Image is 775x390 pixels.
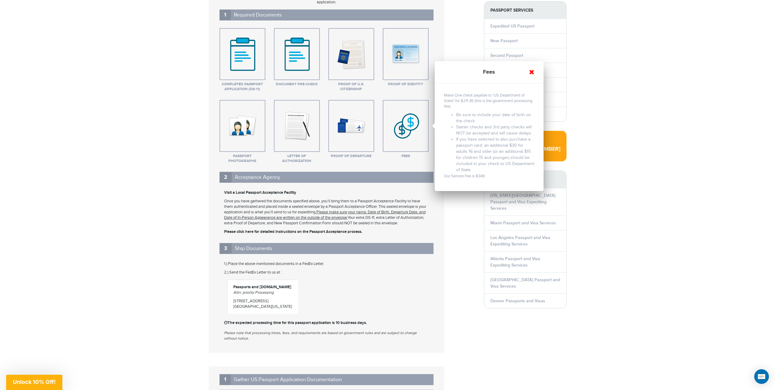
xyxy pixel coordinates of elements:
[224,198,429,226] p: Once you have gathered the documents specified above, you'll bring them to a Passport Acceptance ...
[224,330,429,341] p: Please note that processing times, fees, and requirements are based on government rules and are s...
[220,100,265,152] a: image description Passport Photographs
[274,154,320,164] span: Letter of Authorization
[490,235,550,247] a: Los Angeles Passport and Visa Expediting Services
[276,31,318,77] img: image description
[220,28,265,80] a: image description Completed Passport Application (DS-11)
[444,173,534,179] p: Our Service Fee is $349
[220,243,434,254] h2: Ship Documents
[220,82,265,92] span: Completed Passport Application (DS-11)
[456,124,534,137] li: Starter checks and 3rd party checks will NOT be accepted and will cause delays.
[220,172,434,183] h2: Acceptance Agency
[383,28,429,80] a: image description Proof of Identity
[328,154,374,159] span: Proof of Departure
[220,374,231,385] span: 1
[220,243,232,254] span: 3
[224,320,429,326] p: The expected processing time for this passport application is 10 business days.
[274,100,320,152] a: image description Letter of Authorization
[490,298,545,304] a: Denver Passports and Visas
[220,10,231,20] span: 1
[13,379,56,385] span: Unlock 10% Off!
[224,190,296,195] strong: Visit a Local Passport Acceptance Facility
[220,9,434,20] h2: Required Documents
[490,277,560,289] a: [GEOGRAPHIC_DATA] Passport and Visa Services
[456,112,534,124] li: Be sure to include your date of birth on the check.
[490,193,555,211] a: [US_STATE][GEOGRAPHIC_DATA] Passport and Visa Expediting Services
[224,210,426,220] u: Please make sure your name, Date of Birth, Departure Date, and Date of In-Person Appearance are w...
[484,2,566,19] strong: PASSPORT SERVICES
[221,31,264,77] img: image description
[383,154,429,159] span: Fees
[754,369,769,384] div: Open Intercom Messenger
[220,154,265,164] span: Passport Photographs
[274,82,320,87] span: Document Pre-Check
[490,24,534,29] a: Expedited US Passport
[490,256,540,268] a: Atlanta Passport and Visa Expediting Services
[282,111,312,141] img: image description
[490,38,518,43] a: New Passport
[453,68,525,76] strong: Fees
[224,261,429,267] p: 1.) Place the above mentioned documents in a FedEx Letter.
[233,290,274,295] i: Attn: priority Processing
[444,93,534,109] p: Make One check payable to "US Department of State" for $211.36 (this is the government processing...
[490,53,523,58] a: Second Passport
[220,374,434,385] h2: Gather US Passport Application Documentation
[336,111,367,141] img: image description
[274,28,320,80] a: image description Document Pre-Check
[224,229,362,234] a: Please click here for detailed instructions on the Passport Acceptance process.
[227,111,258,141] img: image description
[6,375,62,390] div: Unlock 10% Off!
[383,100,429,152] a: image description Fees
[328,82,374,92] span: Proof of U.S. Citizenship
[233,285,291,289] strong: Passports and [DOMAIN_NAME]
[233,298,292,309] p: [STREET_ADDRESS] [GEOGRAPHIC_DATA][US_STATE]
[220,172,232,182] span: 2
[336,39,367,69] img: image description
[328,28,374,80] a: image description Proof of U.S. Citizenship
[390,39,421,69] img: image description
[490,220,556,226] a: Miami Passport and Visa Services
[385,103,427,149] img: image description
[224,270,429,275] p: 2.) Send the FedEx Letter to us at :
[456,137,534,173] li: If you have selected to also purchase a passport card, an additional $30 for adults 16 and older ...
[328,100,374,152] a: image description Proof of Departure
[383,82,429,87] span: Proof of Identity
